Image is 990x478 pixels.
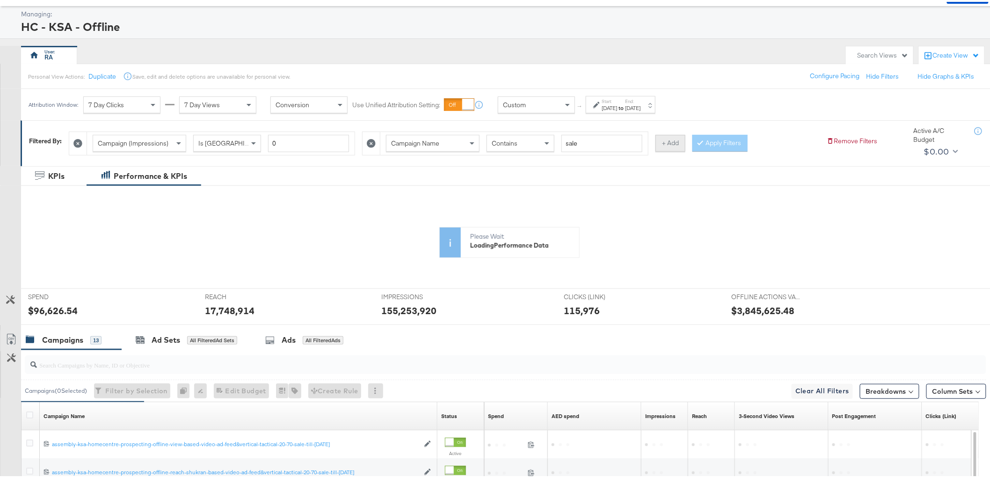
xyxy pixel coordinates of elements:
[441,411,457,418] a: Shows the current state of your Ad Campaign.
[488,411,504,418] div: Spend
[858,49,909,58] div: Search Views
[739,411,795,418] a: The number of times your video was viewed for 3 seconds or more.
[645,411,676,418] a: The number of times your ad was served. On mobile apps an ad is counted as served the first time ...
[152,333,180,344] div: Ad Sets
[132,71,290,79] div: Save, edit and delete options are unavailable for personal view.
[832,411,876,418] div: Post Engagement
[21,17,986,33] div: HC - KSA - Offline
[352,99,440,108] label: Use Unified Attribution Setting:
[576,103,585,106] span: ↑
[739,411,795,418] div: 3-Second Video Views
[561,133,642,150] input: Enter a search term
[52,439,419,447] a: assembly-ksa-homecentre-prospecting-offline-view-based-video-ad-feed&vertical-tactical-20-70-sale...
[268,133,349,150] input: Enter a number
[29,135,62,144] div: Filtered By:
[391,137,439,146] span: Campaign Name
[926,411,957,418] a: The number of clicks on links appearing on your ad or Page that direct people to your sites off F...
[626,96,641,103] label: End:
[52,467,419,475] a: assembly-ksa-homecentre-prospecting-offline-reach-shukran-based-video-ad-feed&vertical-tactical-2...
[692,411,707,418] div: Reach
[926,411,957,418] div: Clicks (Link)
[184,99,220,107] span: 7 Day Views
[114,169,187,180] div: Performance & KPIs
[42,333,83,344] div: Campaigns
[866,70,899,79] button: Hide Filters
[645,411,676,418] div: Impressions
[602,103,618,110] div: [DATE]
[488,411,504,418] a: The total amount spent to date.
[552,411,579,418] a: 3.6725
[792,382,853,397] button: Clear All Filters
[626,103,641,110] div: [DATE]
[25,385,87,393] div: Campaigns ( 0 Selected)
[920,142,960,157] button: $0.00
[795,383,849,395] span: Clear All Filters
[21,8,986,17] div: Managing:
[618,103,626,110] strong: to
[90,334,102,343] div: 13
[48,169,65,180] div: KPIs
[832,411,876,418] a: The number of actions related to your Page's posts as a result of your ad.
[655,133,685,150] button: + Add
[88,99,124,107] span: 7 Day Clicks
[303,334,343,343] div: All Filtered Ads
[37,350,897,368] input: Search Campaigns by Name, ID or Objective
[282,333,296,344] div: Ads
[860,382,919,397] button: Breakdowns
[88,70,116,79] button: Duplicate
[441,411,457,418] div: Status
[98,137,168,146] span: Campaign (Impressions)
[492,137,517,146] span: Contains
[44,411,85,418] a: Your campaign name.
[914,125,965,142] div: Active A/C Budget
[933,49,980,59] div: Create View
[276,99,309,107] span: Conversion
[503,99,526,107] span: Custom
[827,135,878,144] button: Remove Filters
[602,96,618,103] label: Start:
[804,66,866,83] button: Configure Pacing
[28,100,79,106] div: Attribution Window:
[177,382,194,397] div: 0
[552,411,579,418] div: AED spend
[198,137,270,146] span: Is [GEOGRAPHIC_DATA]
[692,411,707,418] a: The number of people your ad was served to.
[187,334,237,343] div: All Filtered Ad Sets
[45,51,53,60] div: RA
[918,70,975,79] button: Hide Graphs & KPIs
[924,143,949,157] div: $0.00
[44,411,85,418] div: Campaign Name
[445,449,466,455] label: Active
[28,71,85,79] div: Personal View Actions:
[926,382,986,397] button: Column Sets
